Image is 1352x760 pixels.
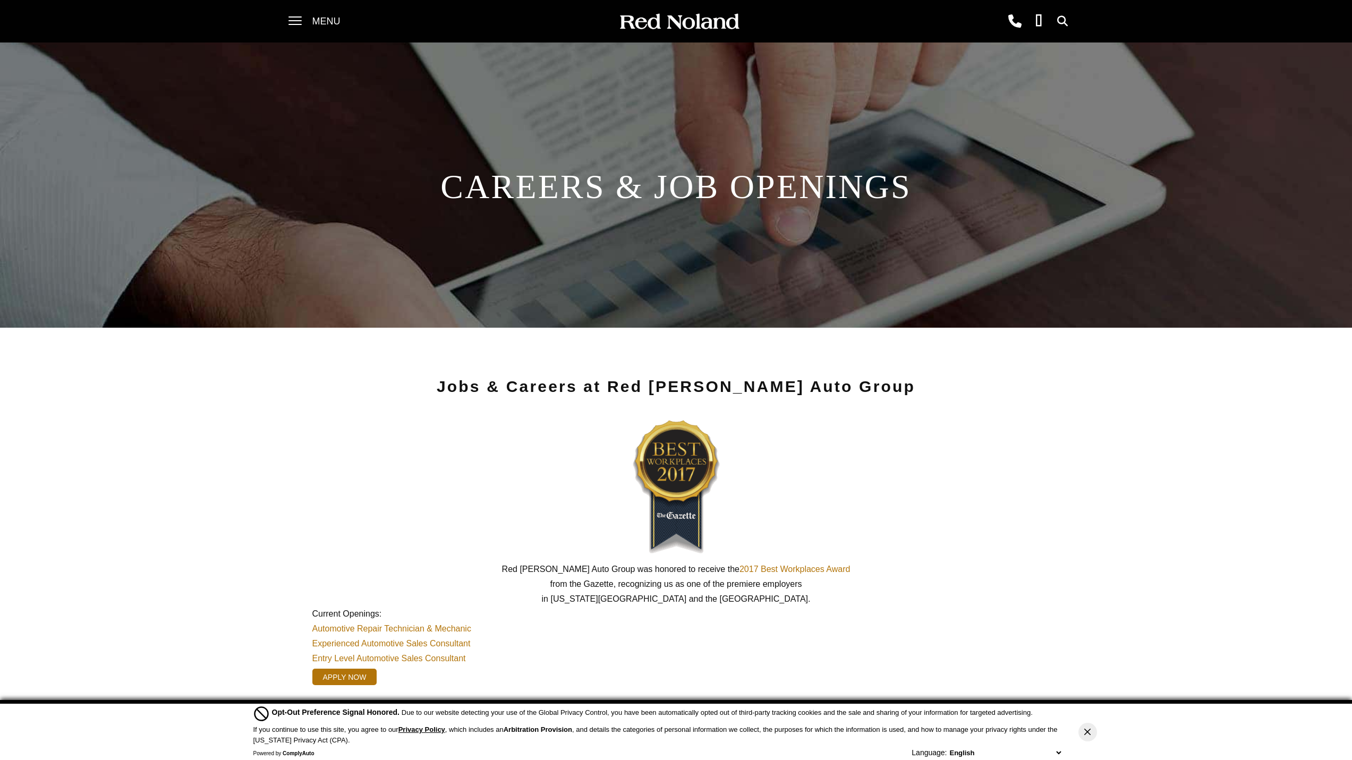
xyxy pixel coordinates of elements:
[312,594,1040,604] p: in [US_STATE][GEOGRAPHIC_DATA] and the [GEOGRAPHIC_DATA].
[312,565,1040,574] p: Red [PERSON_NAME] Auto Group was honored to receive the
[398,725,445,733] a: Privacy Policy
[312,639,471,648] a: Experienced Automotive Sales Consultant
[597,413,756,573] img: Red Noland Auto Group 2017 Gazette Best Workplaces Award
[312,609,1040,619] p: Current Openings:
[947,748,1064,758] select: Language Select
[618,13,740,31] img: Red Noland Auto Group
[312,579,1040,589] p: from the Gazette, recognizing us as one of the premiere employers
[1078,723,1097,741] button: Close Button
[312,669,377,685] a: Apply Now
[739,565,850,574] a: 2017 Best Workplaces Award
[283,750,314,756] a: ComplyAuto
[253,750,314,757] div: Powered by
[312,654,466,663] a: Entry Level Automotive Sales Consultant
[253,725,1058,744] p: If you continue to use this site, you agree to our , which includes an , and details the categori...
[312,365,1040,408] h1: Jobs & Careers at Red [PERSON_NAME] Auto Group
[272,708,402,716] span: Opt-Out Preference Signal Honored .
[504,725,572,733] strong: Arbitration Provision
[272,707,1033,718] div: Due to our website detecting your use of the Global Privacy Control, you have been automatically ...
[912,749,947,756] div: Language:
[312,161,1040,209] h2: Careers & Job Openings
[312,624,471,633] a: Automotive Repair Technician & Mechanic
